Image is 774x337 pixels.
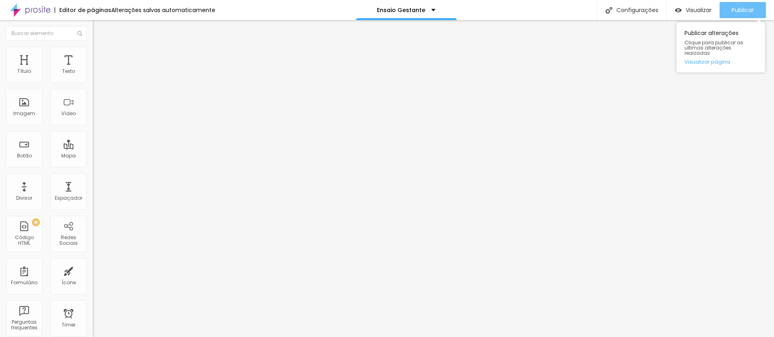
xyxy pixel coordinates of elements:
img: Icone [77,31,82,36]
div: Alterações salvas automaticamente [111,7,215,13]
div: Formulário [11,280,37,285]
div: Divisor [16,195,32,201]
div: Imagem [13,111,35,116]
div: Perguntas frequentes [8,319,40,331]
div: Texto [62,68,75,74]
div: Código HTML [8,235,40,246]
span: Visualizar [686,7,712,13]
div: Título [17,68,31,74]
div: Espaçador [55,195,82,201]
span: Clique para publicar as ultimas alterações reaizadas [685,40,757,56]
p: Ensaio Gestante [377,7,425,13]
img: Icone [605,7,612,14]
input: Buscar elemento [6,26,87,41]
button: Visualizar [667,2,720,18]
div: Vídeo [61,111,76,116]
div: Publicar alterações [676,22,765,72]
div: Editor de páginas [54,7,111,13]
button: Publicar [720,2,766,18]
div: Mapa [61,153,76,159]
div: Timer [62,322,75,328]
iframe: Editor [93,20,774,337]
div: Botão [17,153,32,159]
a: Visualizar página [685,59,757,64]
span: Publicar [732,7,754,13]
div: Redes Sociais [52,235,84,246]
div: Ícone [62,280,76,285]
img: view-1.svg [675,7,682,14]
